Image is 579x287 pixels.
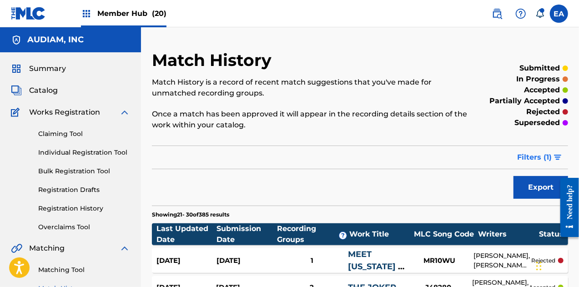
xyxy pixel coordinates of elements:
div: [PERSON_NAME], [PERSON_NAME], [PERSON_NAME] [PERSON_NAME], [PERSON_NAME], [PERSON_NAME], [PERSON_... [473,251,531,270]
img: Matching [11,243,22,254]
img: filter [554,155,562,160]
p: partially accepted [489,96,560,106]
div: MR10WU [405,256,473,266]
div: Notifications [535,9,544,18]
a: Public Search [488,5,506,23]
span: Filters ( 1 ) [517,152,552,163]
img: expand [119,107,130,118]
img: MLC Logo [11,7,46,20]
a: Overclaims Tool [38,222,130,232]
span: (20) [152,9,166,18]
p: Match History is a record of recent match suggestions that you've made for unmatched recording gr... [152,77,473,99]
span: Matching [29,243,65,254]
div: Writers [478,229,539,240]
p: accepted [524,85,560,96]
div: Work Title [349,229,410,240]
a: CatalogCatalog [11,85,58,96]
div: Drag [536,252,542,280]
p: in progress [516,74,560,85]
p: submitted [519,63,560,74]
h5: AUDIAM, INC [27,35,84,45]
span: Summary [29,63,66,74]
p: superseded [514,117,560,128]
div: Submission Date [216,223,277,245]
a: MEET [US_STATE] / THE JOKER [348,249,402,284]
img: Summary [11,63,22,74]
a: Claiming Tool [38,129,130,139]
iframe: Chat Widget [534,243,579,287]
a: Matching Tool [38,265,130,275]
p: Once a match has been approved it will appear in the recording details section of the work within... [152,109,473,131]
div: Last Updated Date [156,223,216,245]
a: Registration Drafts [38,185,130,195]
p: rejected [531,257,555,265]
div: 1 [277,256,348,266]
a: Bulk Registration Tool [38,166,130,176]
img: Works Registration [11,107,23,118]
img: Catalog [11,85,22,96]
img: Accounts [11,35,22,45]
div: Recording Groups [277,223,349,245]
span: ? [339,232,347,239]
a: Registration History [38,204,130,213]
img: expand [119,243,130,254]
div: Help [512,5,530,23]
img: Top Rightsholders [81,8,92,19]
div: [DATE] [156,256,216,266]
span: Works Registration [29,107,100,118]
div: Status [539,229,564,240]
p: rejected [526,106,560,117]
div: [DATE] [216,256,277,266]
div: MLC Song Code [410,229,478,240]
h2: Match History [152,50,276,70]
span: Catalog [29,85,58,96]
a: Individual Registration Tool [38,148,130,157]
span: Member Hub [97,8,166,19]
iframe: Resource Center [554,171,579,244]
img: search [492,8,503,19]
button: Export [514,176,568,199]
p: Showing 21 - 30 of 385 results [152,211,229,219]
button: Filters (1) [512,146,568,169]
div: User Menu [550,5,568,23]
a: SummarySummary [11,63,66,74]
img: help [515,8,526,19]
